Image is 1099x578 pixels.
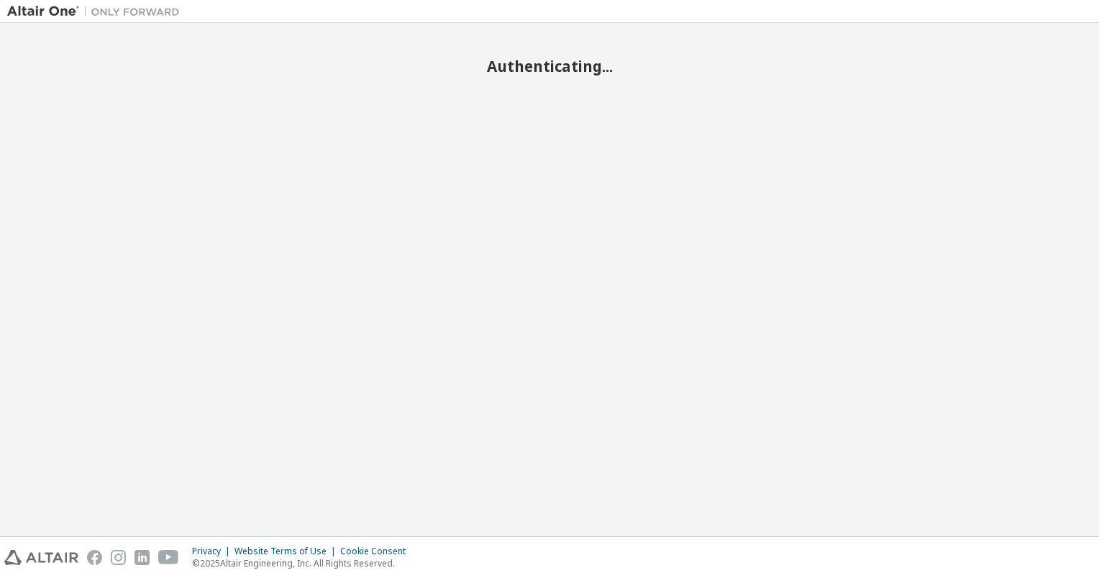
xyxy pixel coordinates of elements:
[111,550,126,565] img: instagram.svg
[7,57,1092,75] h2: Authenticating...
[7,4,187,19] img: Altair One
[192,557,414,569] p: © 2025 Altair Engineering, Inc. All Rights Reserved.
[87,550,102,565] img: facebook.svg
[192,546,234,557] div: Privacy
[158,550,179,565] img: youtube.svg
[340,546,414,557] div: Cookie Consent
[4,550,78,565] img: altair_logo.svg
[234,546,340,557] div: Website Terms of Use
[134,550,150,565] img: linkedin.svg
